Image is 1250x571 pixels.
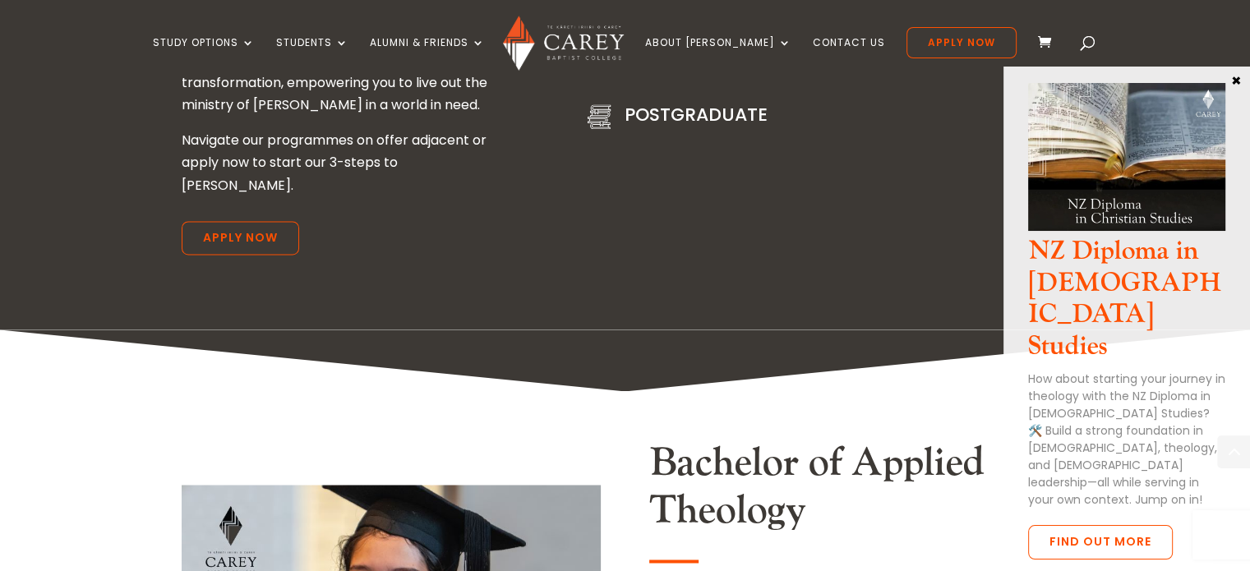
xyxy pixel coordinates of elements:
img: NZ Dip [1028,83,1225,231]
a: Apply Now [906,27,1017,58]
a: Contact Us [813,37,885,76]
p: How about starting your journey in theology with the NZ Diploma in [DEMOGRAPHIC_DATA] Studies? 🛠️... [1028,371,1225,509]
a: Students [276,37,348,76]
a: NZ Dip [1028,217,1225,236]
a: FInd out more [1028,525,1173,559]
img: Carey Baptist College [503,16,624,71]
a: Alumni & Friends [370,37,485,76]
a: Study Options [153,37,255,76]
a: About [PERSON_NAME] [645,37,791,76]
a: Apply Now [182,221,299,256]
a: PostGraduate [625,102,768,127]
h3: NZ Diploma in [DEMOGRAPHIC_DATA] Studies [1028,236,1225,371]
p: Navigate our programmes on offer adjacent or apply now to start our 3-steps to [PERSON_NAME]. [182,129,507,196]
button: Close [1228,72,1244,87]
img: Stack of books [586,104,612,129]
div: Our mission goes beyond imparting knowledge; we seek deep integration and lasting transformation,... [182,26,507,196]
h2: Bachelor of Applied Theology [649,440,1068,542]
